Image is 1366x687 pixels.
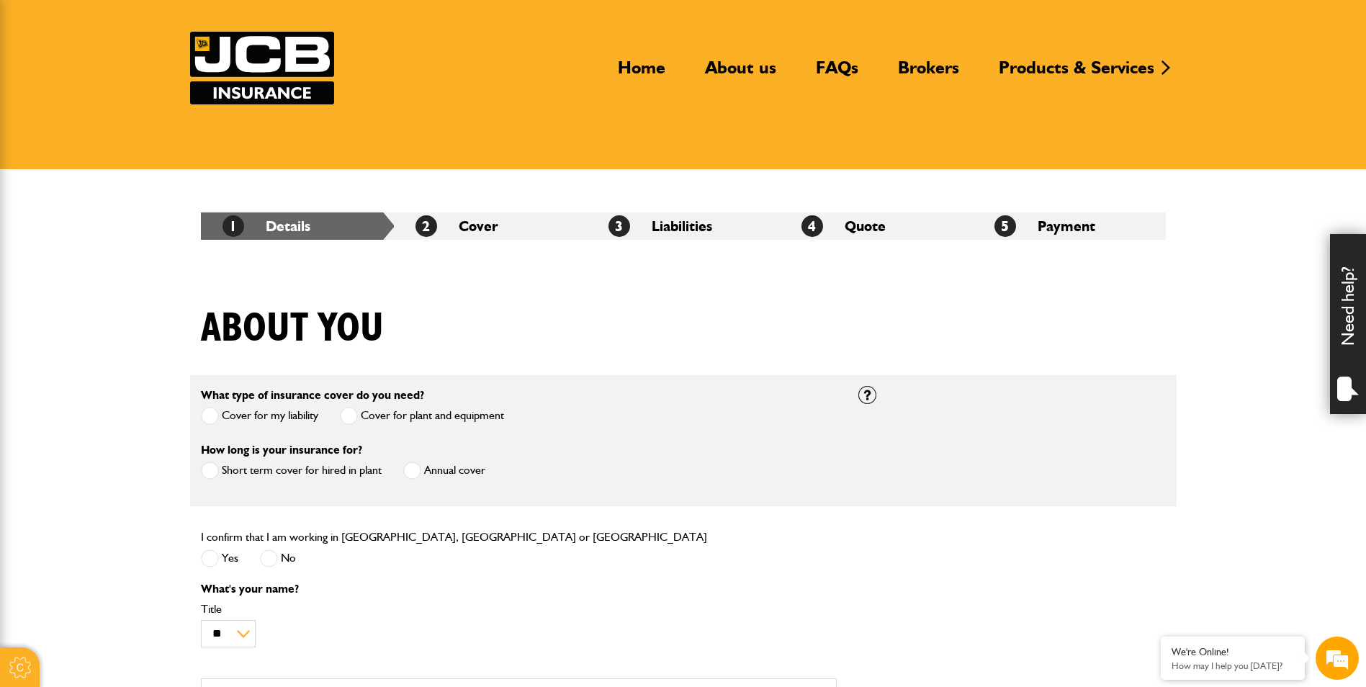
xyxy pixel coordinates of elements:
a: About us [694,57,787,90]
span: 4 [801,215,823,237]
h1: About you [201,305,384,353]
li: Payment [973,212,1166,240]
label: How long is your insurance for? [201,444,362,456]
label: Cover for plant and equipment [340,407,504,425]
label: No [260,549,296,567]
li: Details [201,212,394,240]
span: 2 [415,215,437,237]
label: Yes [201,549,238,567]
a: Home [607,57,676,90]
a: FAQs [805,57,869,90]
label: Short term cover for hired in plant [201,462,382,480]
label: What type of insurance cover do you need? [201,390,424,401]
div: We're Online! [1172,646,1294,658]
li: Liabilities [587,212,780,240]
label: Cover for my liability [201,407,318,425]
img: JCB Insurance Services logo [190,32,334,104]
a: Products & Services [988,57,1165,90]
p: What's your name? [201,583,837,595]
label: Title [201,603,837,615]
label: Annual cover [403,462,485,480]
span: 1 [223,215,244,237]
div: Need help? [1330,234,1366,414]
span: 5 [994,215,1016,237]
span: 3 [608,215,630,237]
p: How may I help you today? [1172,660,1294,671]
li: Quote [780,212,973,240]
li: Cover [394,212,587,240]
a: Brokers [887,57,970,90]
label: I confirm that I am working in [GEOGRAPHIC_DATA], [GEOGRAPHIC_DATA] or [GEOGRAPHIC_DATA] [201,531,707,543]
a: JCB Insurance Services [190,32,334,104]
